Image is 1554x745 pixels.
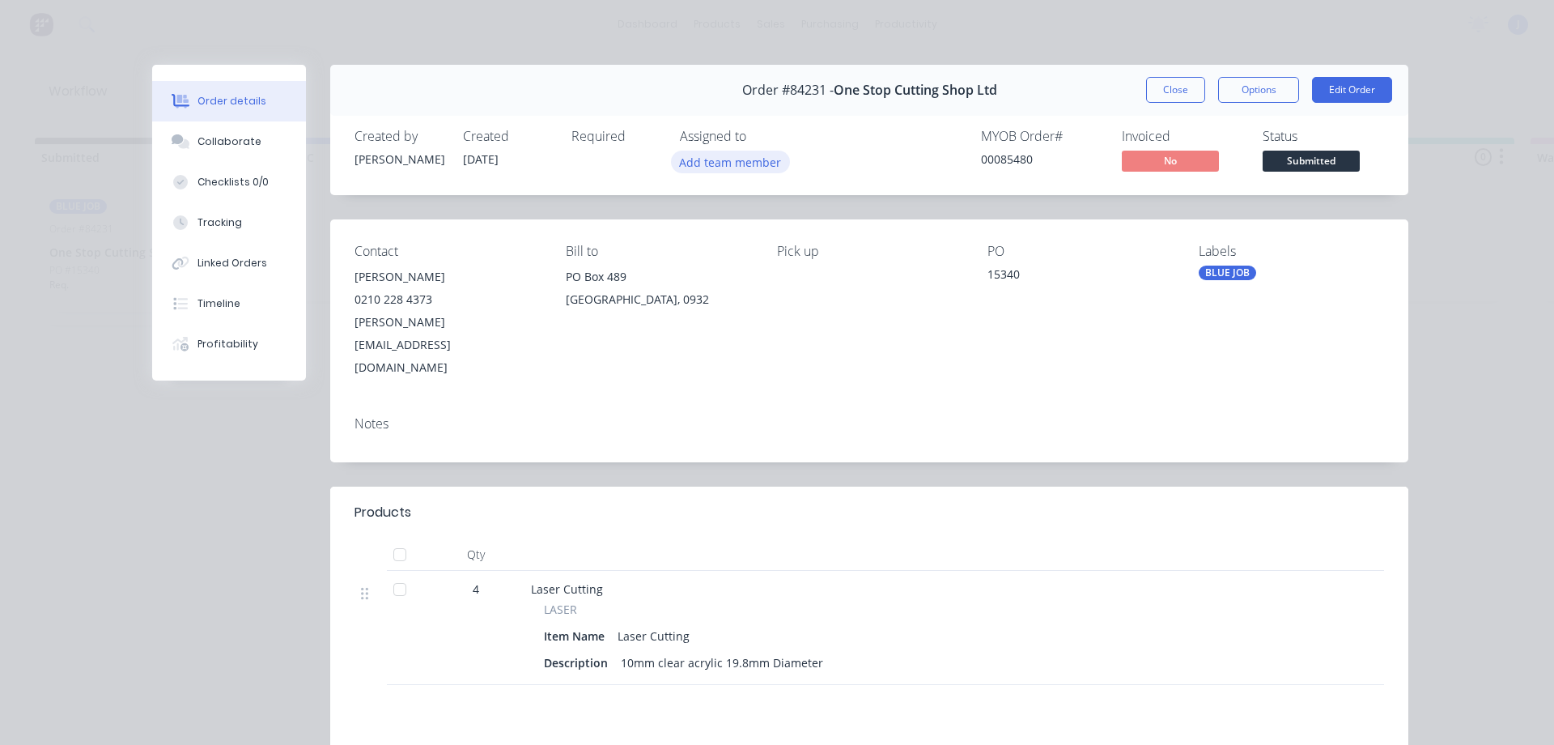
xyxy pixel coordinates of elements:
span: [DATE] [463,151,499,167]
div: Contact [355,244,540,259]
button: Close [1146,77,1205,103]
button: Order details [152,81,306,121]
div: PO Box 489[GEOGRAPHIC_DATA], 0932 [566,266,751,317]
div: Order details [197,94,266,109]
button: Collaborate [152,121,306,162]
div: Item Name [544,624,611,648]
button: Checklists 0/0 [152,162,306,202]
div: [PERSON_NAME] [355,266,540,288]
div: PO [987,244,1173,259]
div: MYOB Order # [981,129,1102,144]
div: Invoiced [1122,129,1243,144]
div: Assigned to [680,129,842,144]
div: Qty [427,539,524,571]
div: Required [571,129,660,144]
button: Add team member [680,151,790,172]
div: 00085480 [981,151,1102,168]
div: Pick up [777,244,962,259]
div: Bill to [566,244,751,259]
button: Profitability [152,324,306,364]
div: 10mm clear acrylic 19.8mm Diameter [614,651,830,675]
div: Checklists 0/0 [197,175,269,189]
div: 0210 228 4373 [355,288,540,311]
span: 4 [473,581,479,598]
div: Description [544,651,614,675]
button: Linked Orders [152,243,306,283]
div: Timeline [197,296,240,311]
button: Submitted [1263,151,1360,175]
div: BLUE JOB [1199,266,1256,280]
button: Tracking [152,202,306,243]
span: Laser Cutting [531,581,603,597]
div: PO Box 489 [566,266,751,288]
div: [PERSON_NAME][EMAIL_ADDRESS][DOMAIN_NAME] [355,311,540,379]
div: Linked Orders [197,256,267,270]
span: No [1122,151,1219,171]
div: Labels [1199,244,1384,259]
button: Add team member [671,151,790,172]
div: Products [355,503,411,522]
div: Created by [355,129,444,144]
span: One Stop Cutting Shop Ltd [834,83,997,98]
div: Notes [355,416,1384,432]
button: Timeline [152,283,306,324]
div: [PERSON_NAME] [355,151,444,168]
div: Tracking [197,215,242,230]
div: Collaborate [197,134,261,149]
div: 15340 [987,266,1173,288]
div: Profitability [197,337,258,351]
span: LASER [544,601,577,618]
span: Order #84231 - [742,83,834,98]
button: Edit Order [1312,77,1392,103]
button: Options [1218,77,1299,103]
div: [GEOGRAPHIC_DATA], 0932 [566,288,751,311]
div: Laser Cutting [611,624,696,648]
span: Submitted [1263,151,1360,171]
div: [PERSON_NAME]0210 228 4373[PERSON_NAME][EMAIL_ADDRESS][DOMAIN_NAME] [355,266,540,379]
div: Status [1263,129,1384,144]
div: Created [463,129,552,144]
